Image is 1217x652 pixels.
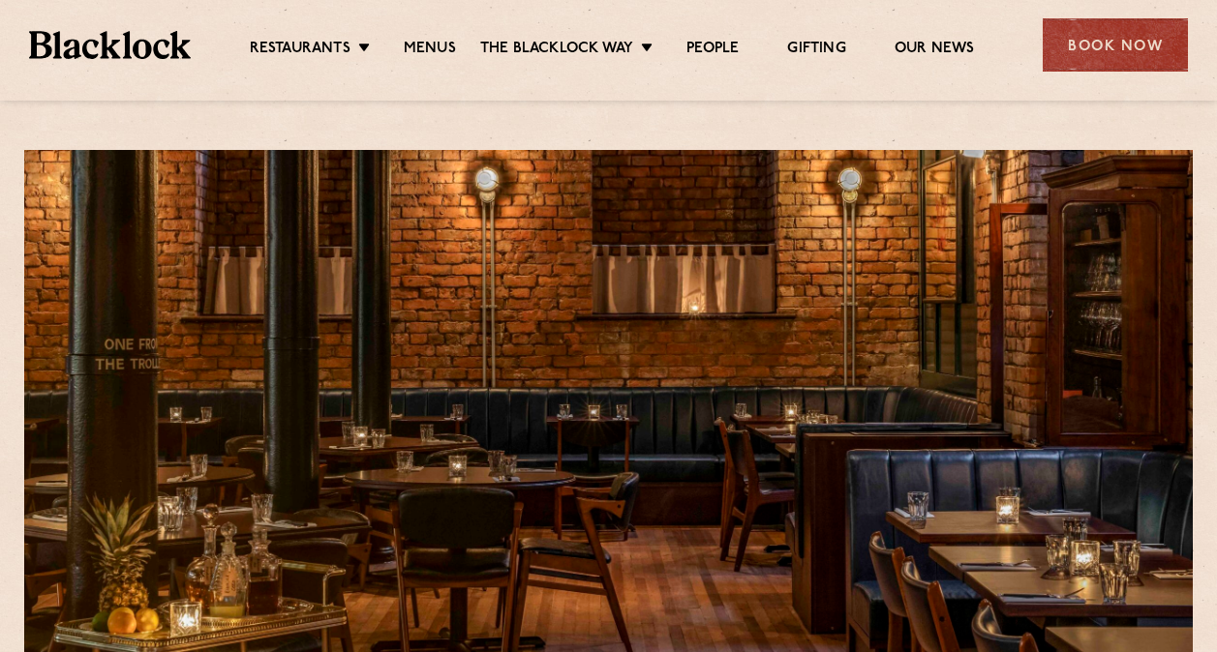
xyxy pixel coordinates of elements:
div: Book Now [1043,18,1188,72]
a: The Blacklock Way [480,40,633,61]
a: Gifting [787,40,845,61]
a: Restaurants [250,40,350,61]
a: Our News [895,40,975,61]
a: Menus [404,40,456,61]
img: BL_Textured_Logo-footer-cropped.svg [29,31,191,58]
a: People [686,40,739,61]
